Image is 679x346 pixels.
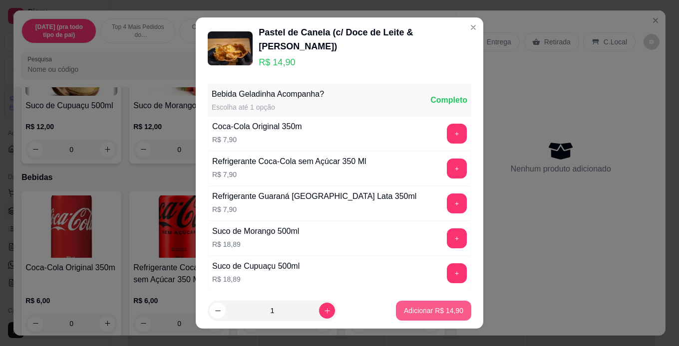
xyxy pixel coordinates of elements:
[212,204,416,214] p: R$ 7,90
[259,25,471,53] div: Pastel de Canela (c/ Doce de Leite & [PERSON_NAME])
[212,225,299,237] div: Suco de Morango 500ml
[212,102,324,112] div: Escolha até 1 opção
[212,274,300,284] p: R$ 18,89
[447,124,467,144] button: add
[212,260,300,272] div: Suco de Cupuaçu 500ml
[212,239,299,249] p: R$ 18,89
[404,306,463,316] p: Adicionar R$ 14,90
[212,170,366,179] p: R$ 7,90
[212,135,302,145] p: R$ 7,90
[210,303,226,319] button: decrease-product-quantity
[212,156,366,168] div: Refrigerante Coca-Cola sem Açúcar 350 Ml
[447,228,467,248] button: add
[208,31,253,65] img: product-image
[396,301,471,321] button: Adicionar R$ 14,90
[430,94,467,106] div: Completo
[447,263,467,283] button: add
[447,193,467,213] button: add
[212,121,302,133] div: Coca-Cola Original 350m
[259,55,471,69] p: R$ 14,90
[447,159,467,178] button: add
[465,19,481,35] button: Close
[319,303,335,319] button: increase-product-quantity
[212,190,416,202] div: Refrigerante Guaraná [GEOGRAPHIC_DATA] Lata 350ml
[212,88,324,100] div: Bebida Geladinha Acompanha?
